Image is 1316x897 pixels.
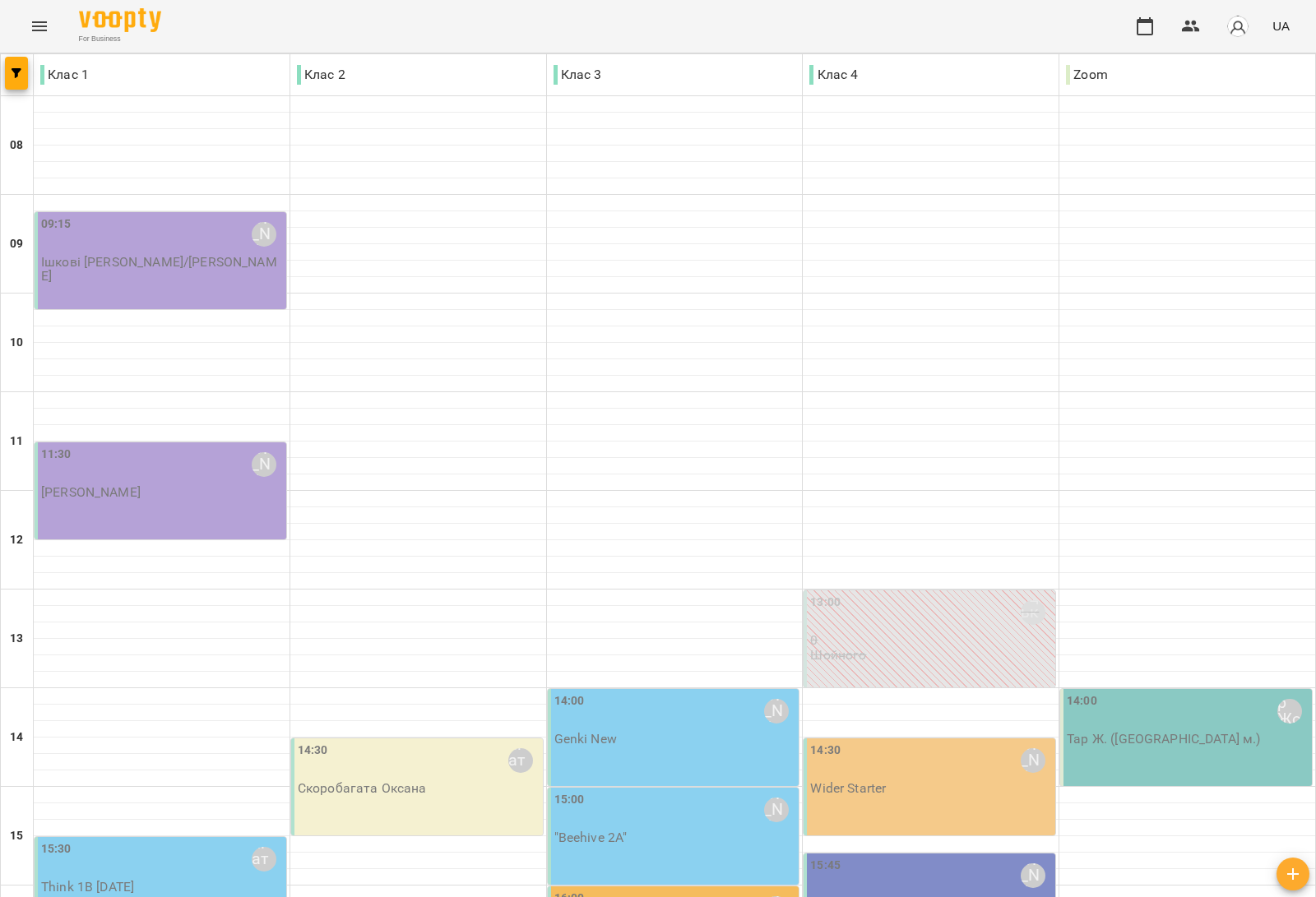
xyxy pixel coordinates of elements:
div: Скоробагата Оксана [252,847,276,872]
label: 15:45 [810,857,841,875]
p: Клас 1 [40,65,89,85]
div: Ольшанецька Олена [1021,600,1045,625]
label: 14:00 [1067,692,1097,710]
h6: 10 [10,334,23,352]
p: Zoom [1066,65,1108,85]
p: Клас 2 [297,65,345,85]
button: UA [1266,11,1296,41]
h6: 11 [10,432,23,451]
div: Медвідь Мирослава [1021,748,1045,773]
label: 14:00 [554,692,585,710]
p: Клас 3 [554,65,602,85]
p: Wider Starter [810,781,886,795]
p: Genki New [554,732,617,746]
label: 11:30 [41,446,72,464]
label: 14:30 [810,742,841,760]
p: "Beehive 2A" [554,830,628,844]
h6: 12 [10,531,23,549]
p: Think 1B [DATE] [41,880,134,894]
h6: 09 [10,235,23,253]
div: Димитрієва Олександра [252,222,276,247]
span: For Business [79,34,161,44]
p: Скоробагата Оксана [298,781,427,795]
div: Скоробагата Оксана [508,748,533,773]
p: Шойного [810,648,866,662]
button: Створити урок [1277,858,1309,890]
div: Тар Жолт [1277,699,1302,724]
p: [PERSON_NAME] [41,485,141,499]
h6: 13 [10,630,23,648]
label: 15:00 [554,791,585,809]
p: Ішкові [PERSON_NAME]/[PERSON_NAME] [41,255,283,284]
label: 14:30 [298,742,328,760]
p: Тар Ж. ([GEOGRAPHIC_DATA] м.) [1067,732,1260,746]
img: Voopty Logo [79,8,161,32]
div: Сарканич Мирослава [764,798,789,822]
p: Клас 4 [809,65,858,85]
label: 09:15 [41,215,72,233]
div: Димитрієва Олександра [252,452,276,477]
label: 13:00 [810,594,841,612]
button: Menu [20,7,59,46]
p: 0 [810,633,1052,647]
span: UA [1272,17,1290,35]
img: avatar_s.png [1226,15,1249,38]
h6: 15 [10,827,23,845]
h6: 14 [10,728,23,747]
h6: 08 [10,136,23,155]
label: 15:30 [41,840,72,858]
div: Дем'янчук Катерина [1021,863,1045,888]
div: Сарканич Мирослава [764,699,789,724]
